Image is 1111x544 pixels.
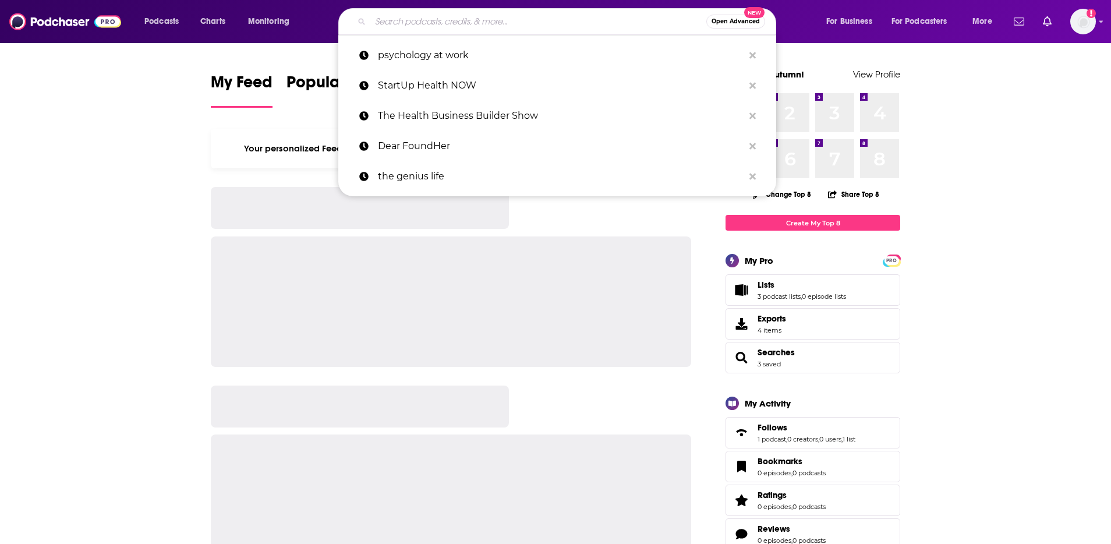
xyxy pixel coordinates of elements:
a: 0 episodes [758,469,791,477]
span: , [801,292,802,301]
a: My Feed [211,72,273,108]
span: 4 items [758,326,786,334]
a: Popular Feed [286,72,385,108]
a: StartUp Health NOW [338,70,776,101]
a: 0 users [819,435,841,443]
span: Open Advanced [712,19,760,24]
a: 1 list [843,435,855,443]
span: Bookmarks [758,456,802,467]
a: The Health Business Builder Show [338,101,776,131]
button: Show profile menu [1070,9,1096,34]
a: 3 saved [758,360,781,368]
span: , [791,469,792,477]
span: Exports [758,313,786,324]
span: Bookmarks [726,451,900,482]
p: the genius life [378,161,744,192]
span: Follows [758,422,787,433]
a: Follows [758,422,855,433]
a: Ratings [758,490,826,500]
a: 0 podcasts [792,469,826,477]
button: open menu [136,12,194,31]
button: Open AdvancedNew [706,15,765,29]
img: Podchaser - Follow, Share and Rate Podcasts [9,10,121,33]
span: Searches [726,342,900,373]
button: open menu [240,12,305,31]
a: Charts [193,12,232,31]
span: , [791,503,792,511]
a: Bookmarks [758,456,826,467]
span: Lists [758,280,774,290]
div: Your personalized Feed is curated based on the Podcasts, Creators, Users, and Lists that you Follow. [211,129,691,168]
input: Search podcasts, credits, & more... [370,12,706,31]
a: Lists [730,282,753,298]
a: View Profile [853,69,900,80]
a: Show notifications dropdown [1009,12,1029,31]
a: Searches [758,347,795,358]
a: 0 episodes [758,503,791,511]
span: Podcasts [144,13,179,30]
span: Ratings [726,485,900,516]
span: PRO [884,256,898,265]
span: For Business [826,13,872,30]
p: The Health Business Builder Show [378,101,744,131]
a: 3 podcast lists [758,292,801,301]
p: psychology at work [378,40,744,70]
button: open menu [964,12,1007,31]
a: psychology at work [338,40,776,70]
a: PRO [884,256,898,264]
div: My Pro [745,255,773,266]
span: Popular Feed [286,72,385,99]
a: Follows [730,425,753,441]
span: More [972,13,992,30]
span: , [818,435,819,443]
span: Follows [726,417,900,448]
a: Lists [758,280,846,290]
button: open menu [818,12,887,31]
span: For Podcasters [891,13,947,30]
a: the genius life [338,161,776,192]
button: open menu [884,12,964,31]
a: Dear FoundHer [338,131,776,161]
svg: Add a profile image [1087,9,1096,18]
a: 0 creators [787,435,818,443]
span: Ratings [758,490,787,500]
a: Ratings [730,492,753,508]
div: Search podcasts, credits, & more... [349,8,787,35]
span: , [841,435,843,443]
button: Change Top 8 [746,187,818,202]
span: Exports [730,316,753,332]
a: 0 episode lists [802,292,846,301]
a: 1 podcast [758,435,786,443]
p: StartUp Health NOW [378,70,744,101]
span: Reviews [758,524,790,534]
span: Monitoring [248,13,289,30]
a: Reviews [758,524,826,534]
span: My Feed [211,72,273,99]
a: Searches [730,349,753,366]
a: Show notifications dropdown [1038,12,1056,31]
span: Charts [200,13,225,30]
span: New [744,7,765,18]
span: , [786,435,787,443]
div: My Activity [745,398,791,409]
a: Bookmarks [730,458,753,475]
p: Dear FoundHer [378,131,744,161]
span: Lists [726,274,900,306]
button: Share Top 8 [827,183,880,206]
span: Logged in as autumncomm [1070,9,1096,34]
a: 0 podcasts [792,503,826,511]
a: Exports [726,308,900,340]
a: Reviews [730,526,753,542]
a: Create My Top 8 [726,215,900,231]
img: User Profile [1070,9,1096,34]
